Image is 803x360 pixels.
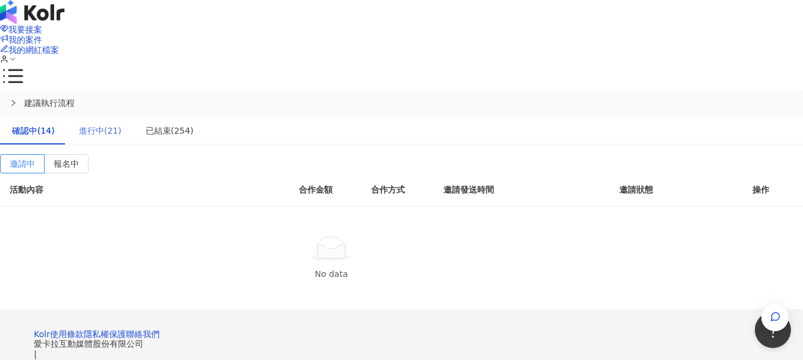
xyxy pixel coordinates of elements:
[8,25,42,34] span: 我要接案
[434,173,609,206] th: 邀請發送時間
[10,159,35,169] span: 邀請中
[34,329,50,339] a: Kolr
[34,339,769,349] div: 愛卡拉互動媒體股份有限公司
[755,312,791,348] iframe: Help Scout Beacon - Open
[12,124,55,137] div: 確認中(14)
[289,173,361,206] th: 合作金額
[361,173,434,206] th: 合作方式
[54,159,79,169] span: 報名中
[79,124,122,137] div: 進行中(21)
[10,99,17,107] span: right
[610,173,743,206] th: 邀請狀態
[50,329,84,339] a: 使用條款
[84,329,126,339] a: 隱私權保護
[24,96,793,110] span: 建議執行流程
[14,267,648,281] div: No data
[743,173,803,206] th: 操作
[34,349,37,359] span: |
[8,35,42,45] span: 我的案件
[8,45,59,55] span: 我的網紅檔案
[126,329,160,339] a: 聯絡我們
[146,124,194,137] div: 已結束(254)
